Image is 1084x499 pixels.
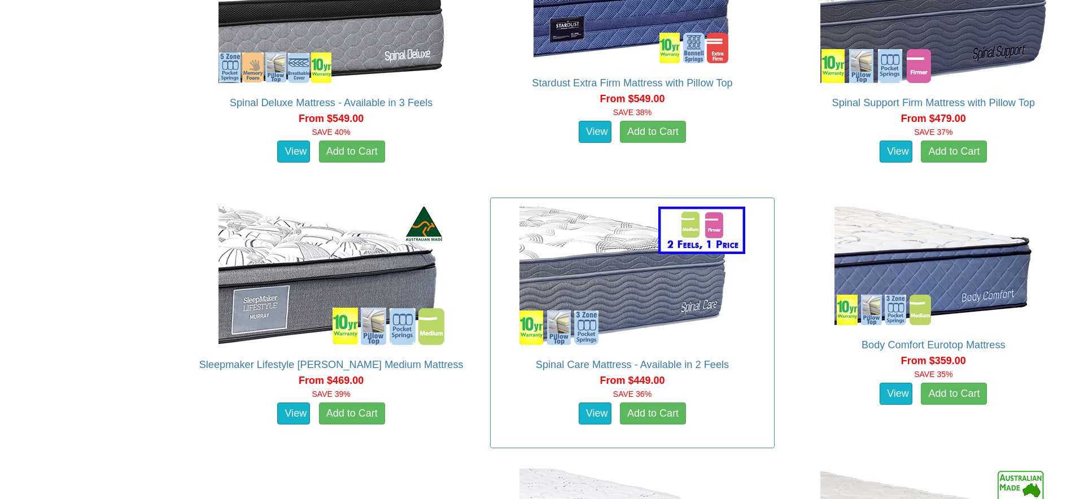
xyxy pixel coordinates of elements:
a: Add to Cart [319,402,385,425]
font: SAVE 36% [613,389,652,399]
a: Stardust Extra Firm Mattress with Pillow Top [532,77,732,89]
a: Spinal Deluxe Mattress - Available in 3 Feels [230,97,433,108]
a: Spinal Support Firm Mattress with Pillow Top [832,97,1035,108]
a: Add to Cart [620,402,686,425]
a: Body Comfort Eurotop Mattress [862,339,1006,351]
img: Spinal Care Mattress - Available in 2 Feels [517,204,748,348]
a: View [277,402,310,425]
span: From $469.00 [299,375,364,386]
a: Add to Cart [921,141,987,163]
a: Sleepmaker Lifestyle [PERSON_NAME] Medium Mattress [199,359,464,370]
span: From $479.00 [901,113,966,124]
img: Sleepmaker Lifestyle Murray Medium Mattress [216,204,447,348]
a: Spinal Care Mattress - Available in 2 Feels [536,359,729,370]
font: SAVE 40% [312,128,351,137]
span: From $549.00 [299,113,364,124]
a: View [880,383,912,405]
span: From $549.00 [600,93,665,104]
span: From $449.00 [600,375,665,386]
img: Body Comfort Eurotop Mattress [832,204,1035,328]
a: Add to Cart [921,383,987,405]
font: SAVE 35% [914,370,952,379]
font: SAVE 37% [914,128,952,137]
a: Add to Cart [319,141,385,163]
a: View [579,402,611,425]
font: SAVE 39% [312,389,351,399]
a: Add to Cart [620,121,686,143]
font: SAVE 38% [613,108,652,117]
a: View [880,141,912,163]
a: View [579,121,611,143]
a: View [277,141,310,163]
span: From $359.00 [901,355,966,366]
